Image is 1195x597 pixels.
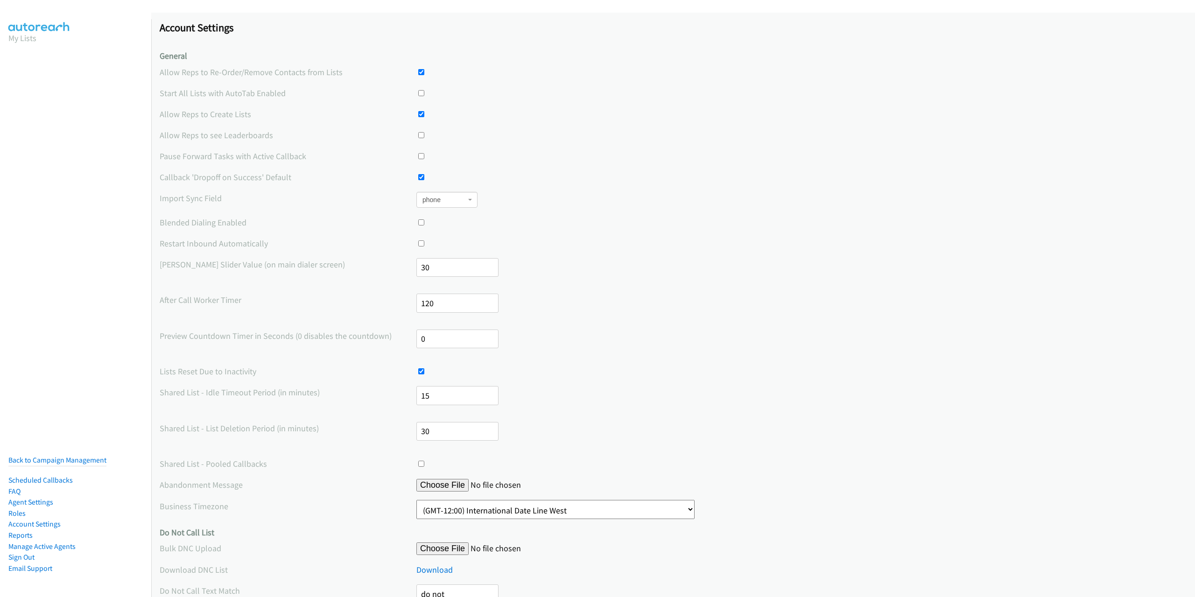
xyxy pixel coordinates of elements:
[422,195,466,204] span: phone
[160,108,416,120] label: Allow Reps to Create Lists
[160,330,416,342] label: Preview Countdown Timer in Seconds (0 disables the countdown)
[160,386,416,399] label: Shared List - Idle Timeout Period (in minutes)
[160,563,416,576] label: Download DNC List
[160,171,416,183] label: Callback 'Dropoff on Success' Default
[8,564,52,573] a: Email Support
[160,237,416,250] label: Restart Inbound Automatically
[416,192,478,208] span: phone
[160,21,1187,34] h1: Account Settings
[160,129,416,141] label: Allow Reps to see Leaderboards
[8,476,73,485] a: Scheduled Callbacks
[160,294,416,306] label: After Call Worker Timer
[160,365,416,378] label: Lists Reset Due to Inactivity
[160,500,416,513] label: Business Timezone
[160,422,416,435] label: Shared List - List Deletion Period (in minutes)
[160,192,416,204] label: Import Sync Field
[8,33,36,43] a: My Lists
[160,150,416,162] label: Pause Forward Tasks with Active Callback
[8,487,21,496] a: FAQ
[160,542,416,555] label: Bulk DNC Upload
[8,553,35,562] a: Sign Out
[8,542,76,551] a: Manage Active Agents
[160,584,416,597] label: Do Not Call Text Match
[8,498,53,506] a: Agent Settings
[160,478,1187,492] div: Account wide abandonment message which should contain the name of your organization and a contact...
[160,457,1187,470] div: Whether callbacks should be returned to the pool or remain tied to the agent that requested the c...
[160,386,1187,414] div: The time period before a list resets or assigned records get redistributed due to an idle dialing...
[160,478,416,491] label: Abandonment Message
[160,216,416,229] label: Blended Dialing Enabled
[160,457,416,470] label: Shared List - Pooled Callbacks
[160,422,1187,450] div: The minimum time before a list can be deleted
[160,258,416,271] label: [PERSON_NAME] Slider Value (on main dialer screen)
[416,564,453,575] a: Download
[160,51,1187,62] h4: General
[8,520,61,528] a: Account Settings
[8,531,33,540] a: Reports
[8,509,26,518] a: Roles
[8,456,106,464] a: Back to Campaign Management
[160,527,1187,538] h4: Do Not Call List
[160,87,416,99] label: Start All Lists with AutoTab Enabled
[160,66,416,78] label: Allow Reps to Re-Order/Remove Contacts from Lists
